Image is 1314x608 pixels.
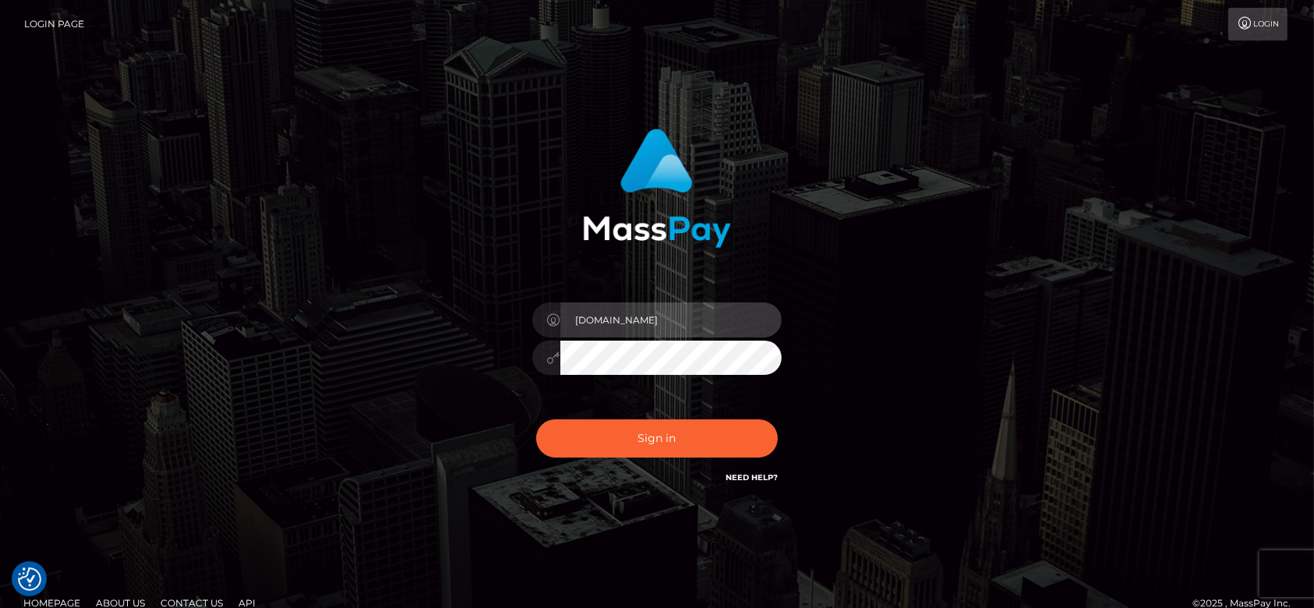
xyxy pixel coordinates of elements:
a: Login [1228,8,1288,41]
button: Consent Preferences [18,567,41,591]
button: Sign in [536,419,778,458]
img: MassPay Login [583,129,731,248]
a: Need Help? [726,472,778,483]
input: Username... [560,302,782,338]
a: Login Page [24,8,84,41]
img: Revisit consent button [18,567,41,591]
